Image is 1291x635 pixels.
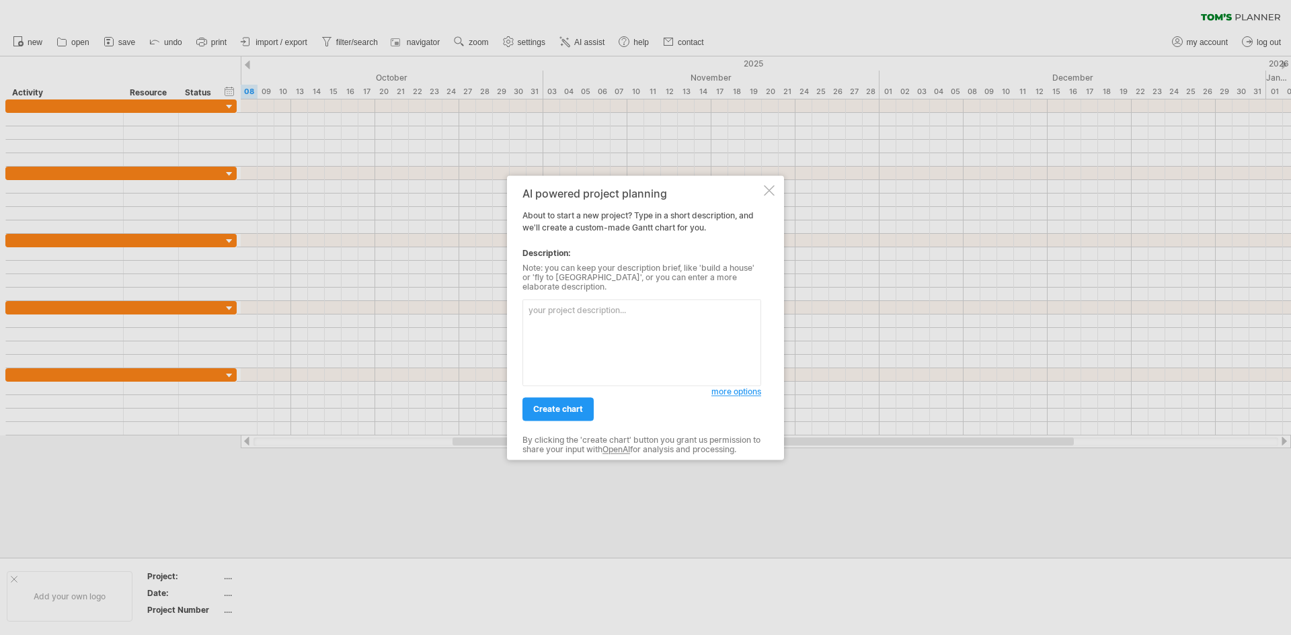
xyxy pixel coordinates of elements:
div: Note: you can keep your description brief, like 'build a house' or 'fly to [GEOGRAPHIC_DATA]', or... [522,263,761,292]
a: more options [711,386,761,398]
div: Description: [522,247,761,259]
span: more options [711,386,761,396]
div: By clicking the 'create chart' button you grant us permission to share your input with for analys... [522,435,761,455]
div: About to start a new project? Type in a short description, and we'll create a custom-made Gantt c... [522,187,761,448]
span: create chart [533,404,583,414]
a: create chart [522,397,594,421]
div: AI powered project planning [522,187,761,200]
a: OpenAI [602,445,630,455]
